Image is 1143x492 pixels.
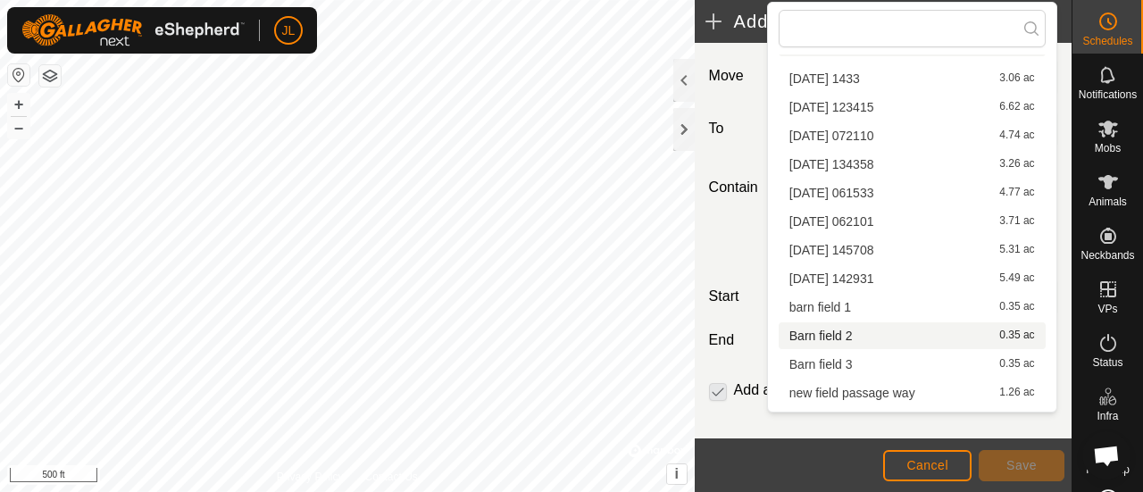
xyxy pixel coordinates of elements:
[282,21,296,40] span: JL
[779,208,1046,235] li: 2025-03-25 062101
[1082,431,1130,479] div: Open chat
[779,351,1046,378] li: Barn field 3
[999,215,1034,228] span: 3.71 ac
[979,450,1064,481] button: Save
[364,469,417,485] a: Contact Us
[999,244,1034,256] span: 5.31 ac
[999,101,1034,113] span: 6.62 ac
[1092,357,1122,368] span: Status
[779,65,1046,92] li: 2024-11-22 1433
[789,215,874,228] span: [DATE] 062101
[277,469,344,485] a: Privacy Policy
[702,57,763,96] label: Move
[1086,464,1130,475] span: Heatmap
[1080,250,1134,261] span: Neckbands
[702,329,763,351] label: End
[883,450,972,481] button: Cancel
[999,72,1034,85] span: 3.06 ac
[674,466,678,481] span: i
[999,187,1034,199] span: 4.77 ac
[702,286,763,307] label: Start
[39,65,61,87] button: Map Layers
[779,237,1046,263] li: 2025-04-19 145708
[1097,411,1118,421] span: Infra
[779,122,1046,149] li: 2025-03-24 072110
[789,129,874,142] span: [DATE] 072110
[789,387,915,399] span: new field passage way
[779,379,1046,406] li: new field passage way
[705,11,982,32] h2: Add Move
[1089,196,1127,207] span: Animals
[789,301,851,313] span: barn field 1
[789,329,853,342] span: Barn field 2
[779,265,1046,292] li: 2025-05-02 142931
[21,14,245,46] img: Gallagher Logo
[789,272,874,285] span: [DATE] 142931
[1006,458,1037,472] span: Save
[8,64,29,86] button: Reset Map
[999,387,1034,399] span: 1.26 ac
[779,294,1046,321] li: barn field 1
[702,177,763,198] label: Contain
[779,94,1046,121] li: 2025-03-10 123415
[789,244,874,256] span: [DATE] 145708
[702,110,763,147] label: To
[789,158,874,171] span: [DATE] 134358
[779,151,1046,178] li: 2025-03-24 134358
[789,72,860,85] span: [DATE] 1433
[1079,89,1137,100] span: Notifications
[8,117,29,138] button: –
[999,301,1034,313] span: 0.35 ac
[999,329,1034,342] span: 0.35 ac
[999,129,1034,142] span: 4.74 ac
[789,187,874,199] span: [DATE] 061533
[779,408,1046,435] li: paddock 1
[906,458,948,472] span: Cancel
[1097,304,1117,314] span: VPs
[8,94,29,115] button: +
[734,383,920,397] label: Add another scheduled move
[999,158,1034,171] span: 3.26 ac
[789,101,874,113] span: [DATE] 123415
[779,322,1046,349] li: Barn field 2
[789,358,853,371] span: Barn field 3
[1095,143,1121,154] span: Mobs
[999,272,1034,285] span: 5.49 ac
[1082,36,1132,46] span: Schedules
[779,179,1046,206] li: 2025-03-25 061533
[667,464,687,484] button: i
[999,358,1034,371] span: 0.35 ac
